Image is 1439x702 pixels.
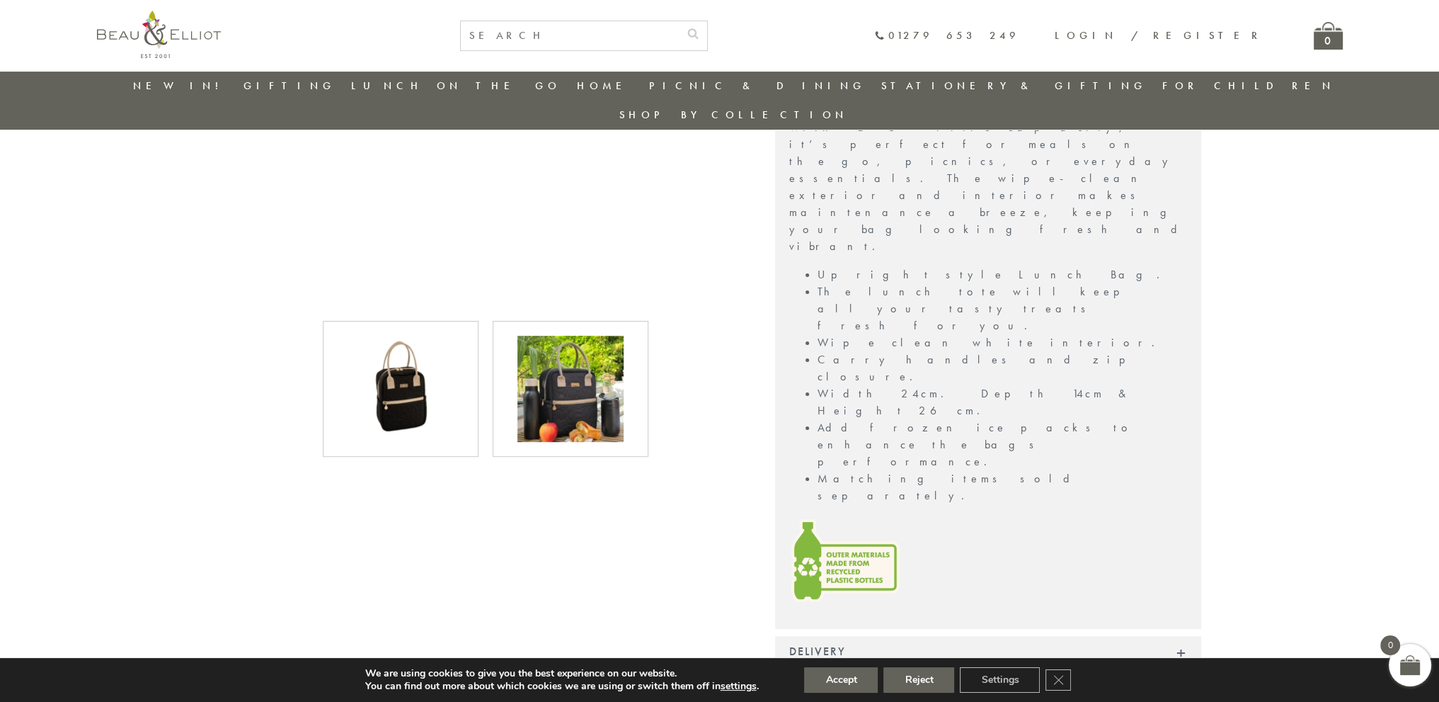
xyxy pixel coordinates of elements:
[721,680,757,693] button: settings
[818,283,1187,334] li: The lunch tote will keep all your tasty treats fresh for you.
[818,351,1187,385] li: Carry handles and zip closure.
[619,108,848,122] a: Shop by collection
[818,419,1187,470] li: Add frozen ice packs to enhance the bags performance.
[874,30,1019,42] a: 01279 653 249
[97,11,221,58] img: logo
[365,680,759,693] p: You can find out more about which cookies we are using or switch them off in .
[883,667,954,693] button: Reject
[576,79,633,93] a: Home
[461,21,679,50] input: SEARCH
[649,79,866,93] a: Picnic & Dining
[818,334,1187,351] li: Wipe clean white interior.
[365,667,759,680] p: We are using cookies to give you the best experience on our website.
[133,79,228,93] a: New in!
[775,636,1201,667] div: Delivery
[804,667,878,693] button: Accept
[818,266,1187,283] li: Upright style Lunch Bag.
[1055,28,1264,43] a: Login / Register
[351,79,561,93] a: Lunch On The Go
[960,667,1040,693] button: Settings
[1380,635,1400,655] span: 0
[818,385,1187,419] li: Width 24cm. Depth 14cm & Height 26cm.
[1045,669,1071,691] button: Close GDPR Cookie Banner
[1314,22,1343,50] a: 0
[818,470,1187,504] li: Matching items sold separately.
[1162,79,1334,93] a: For Children
[243,79,336,93] a: Gifting
[881,79,1147,93] a: Stationery & Gifting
